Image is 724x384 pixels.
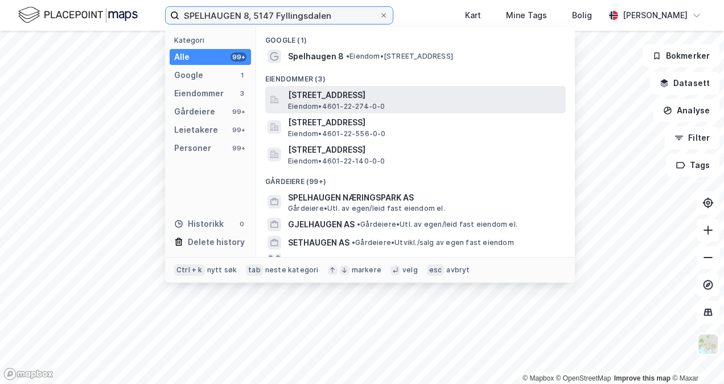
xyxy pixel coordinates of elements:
[357,220,360,228] span: •
[256,66,575,86] div: Eiendommer (3)
[288,157,385,166] span: Eiendom • 4601-22-140-0-0
[653,99,719,122] button: Analyse
[357,220,517,229] span: Gårdeiere • Utl. av egen/leid fast eiendom el.
[3,367,54,381] a: Mapbox homepage
[18,5,138,25] img: logo.f888ab2527a4732fd821a326f86c7f29.svg
[572,9,592,22] div: Bolig
[174,123,218,137] div: Leietakere
[288,116,561,129] span: [STREET_ADDRESS]
[231,107,246,116] div: 99+
[174,217,224,231] div: Historikk
[650,72,719,95] button: Datasett
[402,265,418,275] div: velg
[346,52,349,60] span: •
[427,264,445,276] div: esc
[288,204,445,213] span: Gårdeiere • Utl. av egen/leid fast eiendom el.
[352,238,514,247] span: Gårdeiere • Utvikl./salg av egen fast eiendom
[174,36,251,44] div: Kategori
[667,154,719,177] button: Tags
[446,265,470,275] div: avbryt
[465,9,481,22] div: Kart
[174,87,224,100] div: Eiendommer
[174,105,215,119] div: Gårdeiere
[288,143,561,157] span: [STREET_ADDRESS]
[288,88,561,102] span: [STREET_ADDRESS]
[265,265,319,275] div: neste kategori
[665,126,719,149] button: Filter
[237,89,246,98] div: 3
[188,235,245,249] div: Delete history
[352,238,355,247] span: •
[231,144,246,153] div: 99+
[231,125,246,134] div: 99+
[623,9,688,22] div: [PERSON_NAME]
[506,9,547,22] div: Mine Tags
[288,254,321,268] button: og 96 til
[556,374,611,382] a: OpenStreetMap
[346,52,453,61] span: Eiendom • [STREET_ADDRESS]
[246,264,263,276] div: tab
[667,329,724,384] div: Kontrollprogram for chat
[174,68,203,82] div: Google
[288,102,385,111] span: Eiendom • 4601-22-274-0-0
[288,218,355,231] span: GJELHAUGEN AS
[237,71,246,80] div: 1
[288,191,561,205] span: SPELHAUGEN NÆRINGSPARK AS
[174,50,190,64] div: Alle
[352,265,381,275] div: markere
[288,129,386,138] span: Eiendom • 4601-22-556-0-0
[237,219,246,228] div: 0
[174,141,211,155] div: Personer
[231,52,246,62] div: 99+
[288,50,344,63] span: Spelhaugen 8
[256,168,575,189] div: Gårdeiere (99+)
[523,374,554,382] a: Mapbox
[179,7,379,24] input: Søk på adresse, matrikkel, gårdeiere, leietakere eller personer
[643,44,719,67] button: Bokmerker
[207,265,237,275] div: nytt søk
[174,264,205,276] div: Ctrl + k
[614,374,670,382] a: Improve this map
[256,27,575,47] div: Google (1)
[667,329,724,384] iframe: Chat Widget
[288,236,349,250] span: SETHAUGEN AS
